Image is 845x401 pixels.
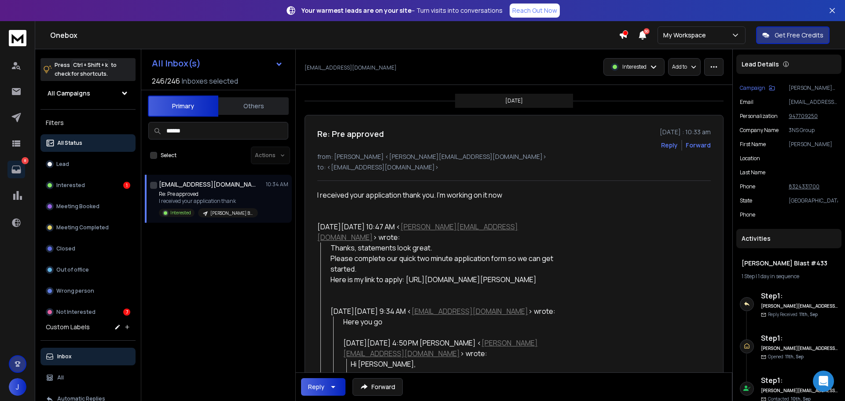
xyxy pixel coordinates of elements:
[40,155,136,173] button: Lead
[736,229,841,248] div: Activities
[56,309,96,316] p: Not Interested
[152,76,180,86] span: 246 / 246
[40,177,136,194] button: Interested1
[343,338,574,359] div: [DATE][DATE] 4:50 PM [PERSON_NAME] < > wrote:
[742,60,779,69] p: Lead Details
[317,152,711,161] p: from: [PERSON_NAME] <[PERSON_NAME][EMAIL_ADDRESS][DOMAIN_NAME]>
[740,127,779,134] p: Company Name
[761,387,838,394] h6: [PERSON_NAME][EMAIL_ADDRESS][DOMAIN_NAME]
[740,113,778,120] p: Personalization
[159,180,256,189] h1: [EMAIL_ADDRESS][DOMAIN_NAME]
[351,359,574,369] div: Hi [PERSON_NAME],
[740,141,766,148] p: First Name
[57,140,82,147] p: All Status
[210,210,253,217] p: [PERSON_NAME] Blast #433
[182,76,238,86] h3: Inboxes selected
[48,89,90,98] h1: All Campaigns
[159,191,258,198] p: Re: Pre approved
[40,240,136,258] button: Closed
[789,141,838,148] p: [PERSON_NAME]
[789,99,838,106] p: [EMAIL_ADDRESS][DOMAIN_NAME]
[740,99,753,106] p: Email
[813,371,834,392] div: Open Intercom Messenger
[331,274,575,285] div: Here is my link to apply: [URL][DOMAIN_NAME][PERSON_NAME]
[40,261,136,279] button: Out of office
[775,31,823,40] p: Get Free Credits
[159,198,258,205] p: I received your application thank
[789,183,819,190] tcxspan: Call 8324331700 via 3CX
[56,245,75,252] p: Closed
[505,97,523,104] p: [DATE]
[331,253,575,274] div: Please complete our quick two minute application form so we can get started.
[57,374,64,381] p: All
[740,197,752,204] p: State
[40,198,136,215] button: Meeting Booked
[761,375,838,386] h6: Step 1 :
[266,181,288,188] p: 10:34 AM
[761,291,838,301] h6: Step 1 :
[742,273,836,280] div: |
[305,64,397,71] p: [EMAIL_ADDRESS][DOMAIN_NAME]
[317,221,574,243] div: [DATE][DATE] 10:47 AM < > wrote:
[661,141,678,150] button: Reply
[740,85,765,92] p: Campaign
[56,266,89,273] p: Out of office
[353,378,403,396] button: Forward
[317,222,518,242] a: [PERSON_NAME][EMAIL_ADDRESS][DOMAIN_NAME]
[308,383,324,391] div: Reply
[301,6,503,15] p: – Turn visits into conversations
[9,30,26,46] img: logo
[56,203,99,210] p: Meeting Booked
[672,63,687,70] p: Add to
[40,117,136,129] h3: Filters
[785,353,804,360] span: 11th, Sep
[301,378,345,396] button: Reply
[510,4,560,18] a: Reach Out Now
[740,85,775,92] button: Campaign
[789,197,838,204] p: [GEOGRAPHIC_DATA]
[148,96,218,117] button: Primary
[740,155,760,162] p: location
[740,169,765,176] p: Last Name
[57,353,72,360] p: Inbox
[301,6,411,15] strong: Your warmest leads are on your site
[740,183,755,190] p: Phone
[768,353,804,360] p: Opened
[7,161,25,178] a: 8
[799,311,818,317] span: 11th, Sep
[46,323,90,331] h3: Custom Labels
[40,303,136,321] button: Not Interested7
[56,182,85,189] p: Interested
[50,30,619,40] h1: Onebox
[742,272,755,280] span: 1 Step
[663,31,709,40] p: My Workspace
[643,28,650,34] span: 50
[123,309,130,316] div: 7
[152,59,201,68] h1: All Inbox(s)
[317,163,711,172] p: to: <[EMAIL_ADDRESS][DOMAIN_NAME]>
[161,152,176,159] label: Select
[411,306,528,316] a: [EMAIL_ADDRESS][DOMAIN_NAME]
[56,161,69,168] p: Lead
[686,141,711,150] div: Forward
[317,190,574,200] div: I received your application thank you. I'm working on it now
[145,55,290,72] button: All Inbox(s)
[331,243,575,253] div: Thanks, statements look great.
[9,378,26,396] button: J
[622,63,647,70] p: Interested
[170,210,191,216] p: Interested
[761,333,838,343] h6: Step 1 :
[512,6,557,15] p: Reach Out Now
[660,128,711,136] p: [DATE] : 10:33 am
[40,369,136,386] button: All
[55,61,117,78] p: Press to check for shortcuts.
[72,60,109,70] span: Ctrl + Shift + k
[789,85,838,92] p: [PERSON_NAME] Blast #433
[317,128,384,140] h1: Re: Pre approved
[123,182,130,189] div: 1
[218,96,289,116] button: Others
[761,345,838,352] h6: [PERSON_NAME][EMAIL_ADDRESS][DOMAIN_NAME]
[22,157,29,164] p: 8
[56,287,94,294] p: Wrong person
